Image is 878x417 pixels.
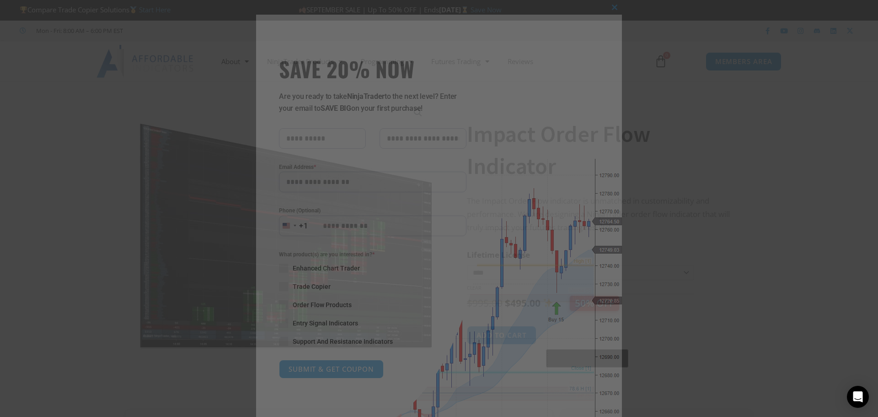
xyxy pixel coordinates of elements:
[279,56,466,81] h3: SAVE 20% NOW
[293,282,331,291] span: Trade Copier
[293,300,352,309] span: Order Flow Products
[279,250,466,259] span: What product(s) are you interested in?
[279,337,466,346] label: Support And Resistance Indicators
[279,319,466,328] label: Entry Signal Indicators
[279,360,384,379] button: SUBMIT & GET COUPON
[279,216,308,236] button: Selected country
[293,264,360,273] span: Enhanced Chart Trader
[279,300,466,309] label: Order Flow Products
[847,386,869,408] div: Open Intercom Messenger
[293,337,393,346] span: Support And Resistance Indicators
[293,319,358,328] span: Entry Signal Indicators
[279,264,466,273] label: Enhanced Chart Trader
[279,282,466,291] label: Trade Copier
[347,92,385,101] strong: NinjaTrader
[279,91,466,114] p: Are you ready to take to the next level? Enter your email to on your first purchase!
[279,162,466,172] label: Email Address
[279,206,466,215] label: Phone (Optional)
[321,104,351,113] strong: SAVE BIG
[299,220,308,232] div: +1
